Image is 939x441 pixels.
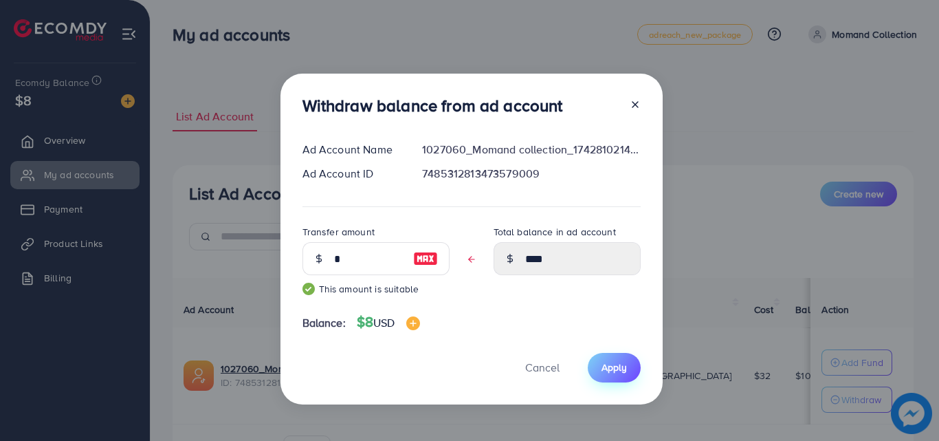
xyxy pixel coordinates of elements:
span: Balance: [302,315,346,331]
span: Cancel [525,360,560,375]
button: Apply [588,353,641,383]
label: Transfer amount [302,225,375,239]
div: 7485312813473579009 [411,166,651,182]
img: guide [302,283,315,295]
div: 1027060_Momand collection_1742810214189 [411,142,651,158]
h3: Withdraw balance from ad account [302,96,563,116]
label: Total balance in ad account [494,225,616,239]
img: image [406,316,420,330]
small: This amount is suitable [302,282,450,296]
img: image [413,250,438,267]
div: Ad Account ID [291,166,412,182]
div: Ad Account Name [291,142,412,158]
span: Apply [601,361,627,374]
h4: $8 [357,314,420,331]
button: Cancel [508,353,577,383]
span: USD [373,315,395,330]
